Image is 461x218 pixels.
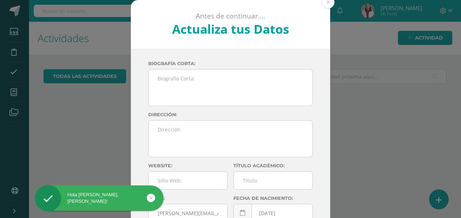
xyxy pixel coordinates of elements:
[148,112,313,117] label: Dirección:
[148,61,313,66] label: Biografía corta:
[148,163,228,168] label: Website:
[150,12,311,21] p: Antes de continuar....
[233,163,313,168] label: Título académico:
[149,172,227,189] input: Sitio Web:
[234,172,312,189] input: Titulo:
[35,192,163,205] div: Hola [PERSON_NAME], [PERSON_NAME]!
[233,196,313,201] label: Fecha de nacimiento:
[148,196,228,201] label: Email:
[150,21,311,37] h2: Actualiza tus Datos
